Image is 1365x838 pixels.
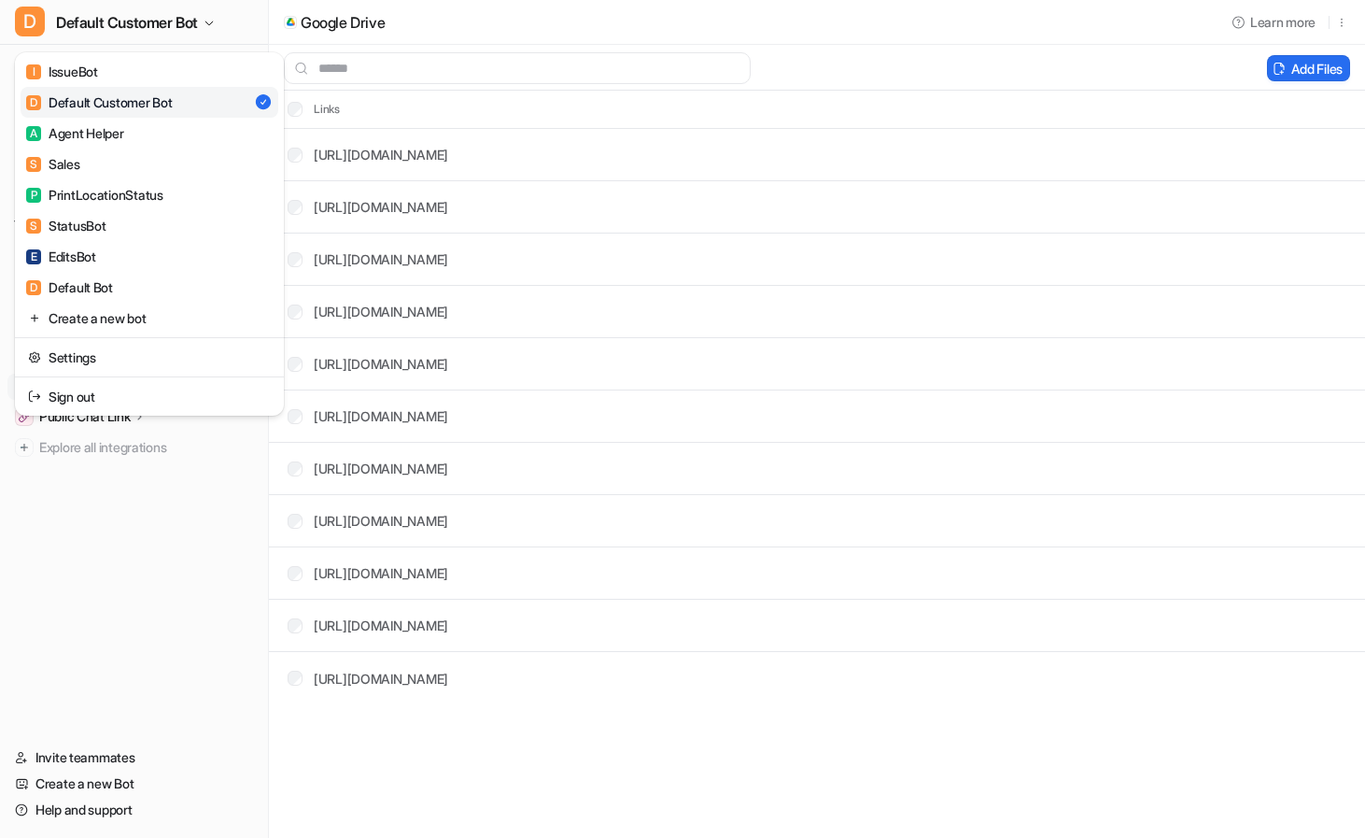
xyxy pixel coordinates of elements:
[26,62,98,81] div: IssueBot
[15,52,284,416] div: DDefault Customer Bot
[26,216,106,235] div: StatusBot
[26,64,41,79] span: I
[26,247,96,266] div: EditsBot
[26,188,41,203] span: P
[15,7,45,36] span: D
[26,277,113,297] div: Default Bot
[21,381,278,412] a: Sign out
[26,123,124,143] div: Agent Helper
[28,348,41,367] img: reset
[28,387,41,406] img: reset
[26,185,163,205] div: PrintLocationStatus
[21,342,278,373] a: Settings
[26,154,80,174] div: Sales
[28,308,41,328] img: reset
[26,280,41,295] span: D
[21,303,278,334] a: Create a new bot
[26,126,41,141] span: A
[26,92,172,112] div: Default Customer Bot
[26,95,41,110] span: D
[26,219,41,234] span: S
[26,157,41,172] span: S
[26,249,41,264] span: E
[56,9,198,36] span: Default Customer Bot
